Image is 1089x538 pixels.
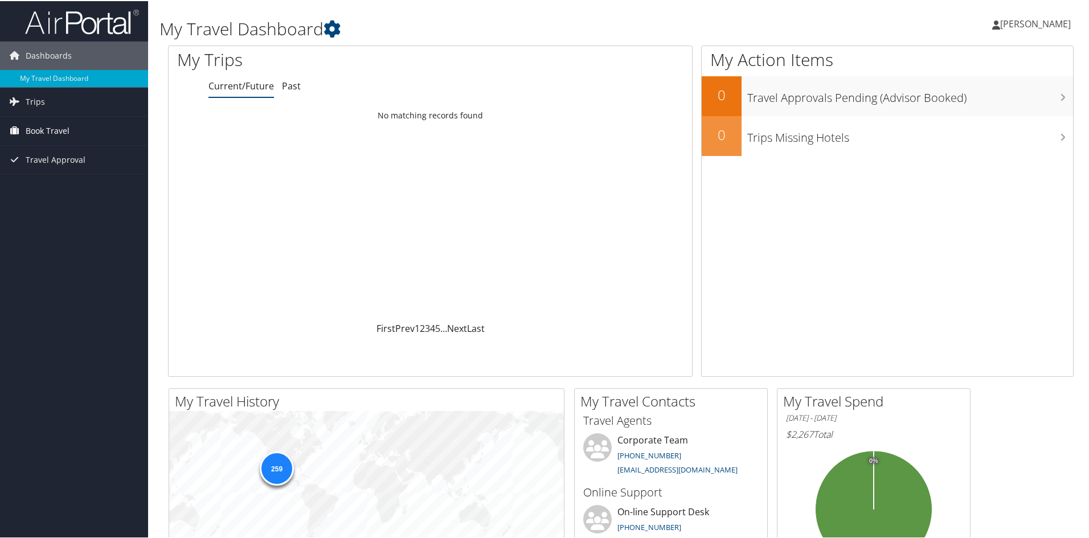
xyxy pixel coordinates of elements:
[175,391,564,410] h2: My Travel History
[376,321,395,334] a: First
[786,427,813,440] span: $2,267
[617,521,681,531] a: [PHONE_NUMBER]
[169,104,692,125] td: No matching records found
[447,321,467,334] a: Next
[702,47,1073,71] h1: My Action Items
[702,115,1073,155] a: 0Trips Missing Hotels
[25,7,139,34] img: airportal-logo.png
[617,463,738,474] a: [EMAIL_ADDRESS][DOMAIN_NAME]
[702,124,742,143] h2: 0
[1000,17,1071,29] span: [PERSON_NAME]
[26,145,85,173] span: Travel Approval
[26,116,69,144] span: Book Travel
[395,321,415,334] a: Prev
[159,16,775,40] h1: My Travel Dashboard
[420,321,425,334] a: 2
[783,391,970,410] h2: My Travel Spend
[578,432,764,479] li: Corporate Team
[869,457,878,463] tspan: 0%
[992,6,1082,40] a: [PERSON_NAME]
[208,79,274,91] a: Current/Future
[583,483,759,499] h3: Online Support
[617,449,681,459] a: [PHONE_NUMBER]
[467,321,485,334] a: Last
[26,87,45,115] span: Trips
[177,47,465,71] h1: My Trips
[440,321,447,334] span: …
[425,321,430,334] a: 3
[786,427,961,440] h6: Total
[702,75,1073,115] a: 0Travel Approvals Pending (Advisor Booked)
[580,391,767,410] h2: My Travel Contacts
[747,123,1073,145] h3: Trips Missing Hotels
[260,450,294,484] div: 259
[786,412,961,422] h6: [DATE] - [DATE]
[415,321,420,334] a: 1
[26,40,72,69] span: Dashboards
[435,321,440,334] a: 5
[747,83,1073,105] h3: Travel Approvals Pending (Advisor Booked)
[583,412,759,428] h3: Travel Agents
[430,321,435,334] a: 4
[282,79,301,91] a: Past
[702,84,742,104] h2: 0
